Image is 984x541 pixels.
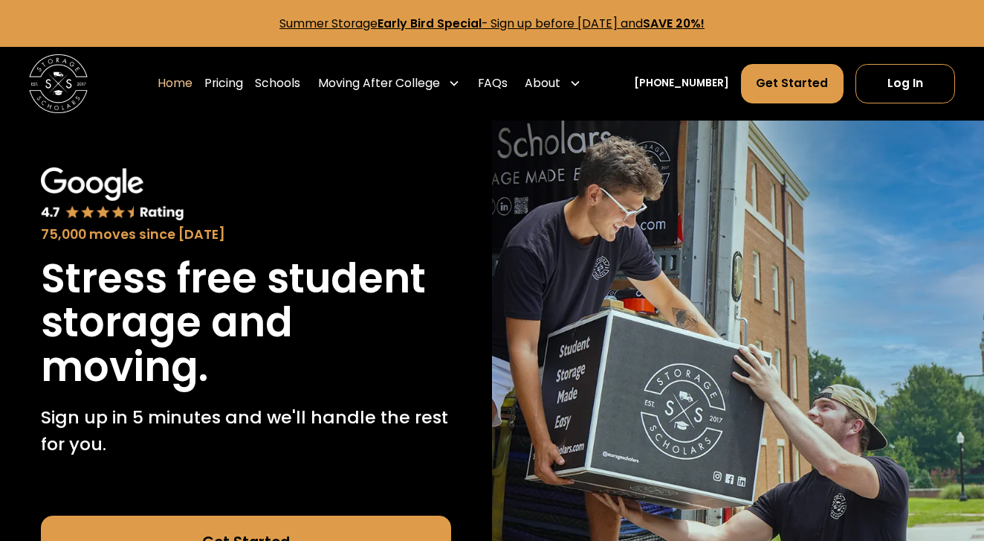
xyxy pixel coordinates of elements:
div: Moving After College [318,74,440,92]
p: Sign up in 5 minutes and we'll handle the rest for you. [41,404,451,457]
strong: Early Bird Special [378,15,482,32]
a: home [29,54,88,113]
img: Google 4.7 star rating [41,167,184,223]
a: FAQs [478,63,508,104]
a: Log In [855,64,955,103]
a: Get Started [741,64,844,103]
div: About [525,74,560,92]
a: Summer StorageEarly Bird Special- Sign up before [DATE] andSAVE 20%! [279,15,705,32]
a: Home [158,63,192,104]
a: Pricing [204,63,243,104]
strong: SAVE 20%! [643,15,705,32]
a: Schools [255,63,300,104]
div: 75,000 moves since [DATE] [41,225,451,245]
div: Moving After College [312,63,466,104]
h1: Stress free student storage and moving. [41,257,451,390]
img: Storage Scholars main logo [29,54,88,113]
a: [PHONE_NUMBER] [634,76,729,92]
div: About [519,63,586,104]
